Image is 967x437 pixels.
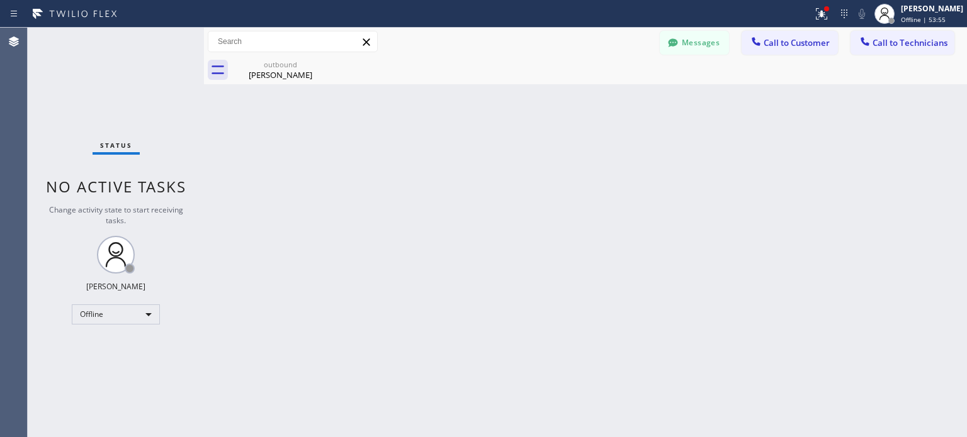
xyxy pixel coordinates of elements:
div: [PERSON_NAME] [86,281,145,292]
span: Call to Technicians [873,37,947,48]
div: [PERSON_NAME] [901,3,963,14]
div: [PERSON_NAME] [233,69,328,80]
span: Status [100,141,132,150]
span: Offline | 53:55 [901,15,946,24]
input: Search [208,31,377,52]
div: Andy Felix [233,56,328,84]
div: outbound [233,60,328,69]
span: Change activity state to start receiving tasks. [49,204,183,226]
div: Offline [72,304,160,324]
button: Call to Customer [742,31,838,55]
button: Messages [660,31,729,55]
button: Call to Technicians [851,31,954,55]
button: Mute [853,5,871,23]
span: No active tasks [46,176,186,197]
span: Call to Customer [764,37,830,48]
